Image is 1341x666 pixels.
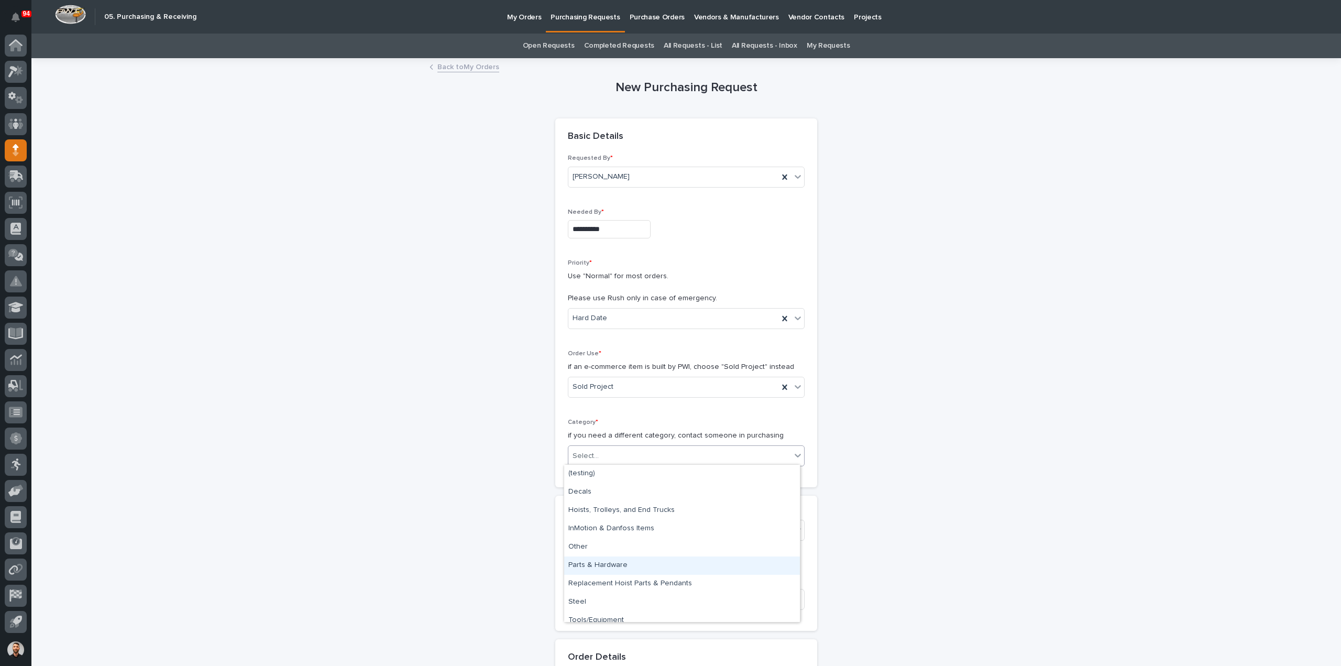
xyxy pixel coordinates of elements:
[568,155,613,161] span: Requested By
[5,6,27,28] button: Notifications
[568,652,626,663] h2: Order Details
[23,10,30,17] p: 94
[555,80,817,95] h1: New Purchasing Request
[523,34,575,58] a: Open Requests
[564,575,800,593] div: Replacement Hoist Parts & Pendants
[568,430,805,441] p: if you need a different category, contact someone in purchasing
[573,381,613,392] span: Sold Project
[564,593,800,612] div: Steel
[568,351,601,357] span: Order Use
[104,13,196,21] h2: 05. Purchasing & Receiving
[564,483,800,501] div: Decals
[564,612,800,630] div: Tools/Equipment
[732,34,797,58] a: All Requests - Inbox
[564,465,800,483] div: (testing)
[564,520,800,538] div: InMotion & Danfoss Items
[573,313,607,324] span: Hard Date
[568,260,592,266] span: Priority
[664,34,722,58] a: All Requests - List
[568,271,805,303] p: Use "Normal" for most orders. Please use Rush only in case of emergency.
[807,34,850,58] a: My Requests
[564,538,800,556] div: Other
[564,501,800,520] div: Hoists, Trolleys, and End Trucks
[568,131,623,143] h2: Basic Details
[573,171,630,182] span: [PERSON_NAME]
[568,419,598,425] span: Category
[568,362,805,373] p: if an e-commerce item is built by PWI, choose "Sold Project" instead
[13,13,27,29] div: Notifications94
[55,5,86,24] img: Workspace Logo
[564,556,800,575] div: Parts & Hardware
[5,639,27,661] button: users-avatar
[573,451,599,462] div: Select...
[437,60,499,72] a: Back toMy Orders
[568,209,604,215] span: Needed By
[584,34,654,58] a: Completed Requests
